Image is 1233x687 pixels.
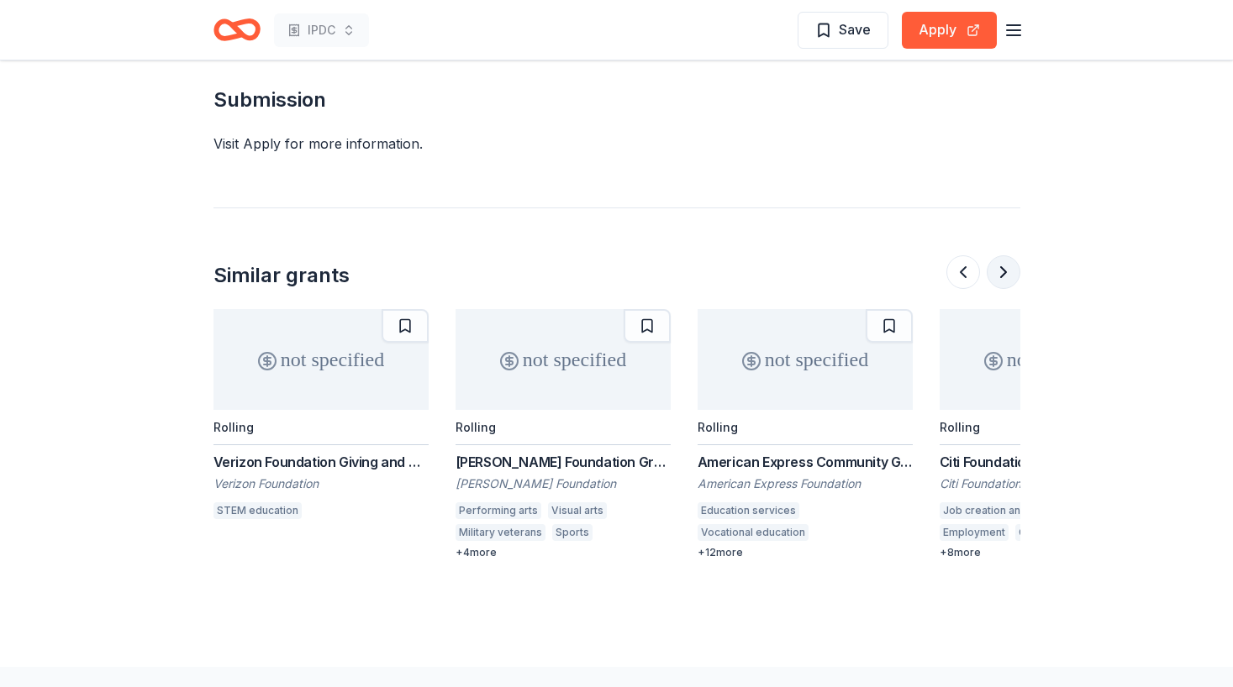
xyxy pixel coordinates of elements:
div: not specified [698,309,913,410]
a: not specifiedRollingVerizon Foundation Giving and GrantsVerizon FoundationSTEM education [213,309,429,524]
div: + 12 more [698,546,913,559]
div: American Express Community Giving [698,452,913,472]
a: not specifiedRolling[PERSON_NAME] Foundation Grant[PERSON_NAME] FoundationPerforming artsVisual a... [456,309,671,559]
a: Home [213,10,261,50]
div: Sports [552,524,593,541]
div: not specified [940,309,1155,410]
div: Vocational education [698,524,809,541]
div: Military veterans [456,524,545,541]
div: [PERSON_NAME] Foundation [456,475,671,492]
a: not specifiedRollingCiti Foundation GrantCiti FoundationJob creation and workforce developmentEmp... [940,309,1155,559]
div: Similar grants [213,262,350,289]
div: Visual arts [548,502,607,519]
div: American Express Foundation [698,475,913,492]
div: Rolling [940,420,980,434]
div: [PERSON_NAME] Foundation Grant [456,452,671,472]
span: Save [839,18,871,40]
div: Rolling [698,420,738,434]
button: IPDC [274,13,369,47]
div: STEM education [213,502,302,519]
div: Visit Apply for more information. [213,134,1020,154]
div: Job creation and workforce development [940,502,1156,519]
div: + 8 more [940,546,1155,559]
div: Education services [698,502,799,519]
div: Performing arts [456,502,541,519]
div: Employment [940,524,1009,541]
div: Verizon Foundation [213,475,429,492]
button: Save [798,12,888,49]
div: not specified [456,309,671,410]
div: Rolling [213,420,254,434]
div: STEM education [815,524,904,541]
div: College preparation [1015,524,1123,541]
div: not specified [213,309,429,410]
div: + 4 more [456,546,671,559]
span: IPDC [308,20,335,40]
div: Rolling [456,420,496,434]
a: not specifiedRollingAmerican Express Community GivingAmerican Express FoundationEducation service... [698,309,913,559]
div: Verizon Foundation Giving and Grants [213,452,429,472]
div: Citi Foundation Grant [940,452,1155,472]
div: Citi Foundation [940,475,1155,492]
button: Apply [902,12,997,49]
h2: Submission [213,87,1020,113]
